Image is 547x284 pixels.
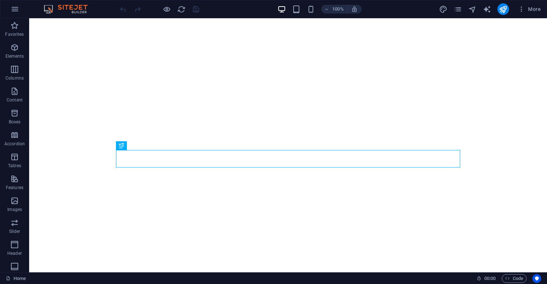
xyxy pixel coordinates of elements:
p: Boxes [9,119,21,125]
button: navigator [468,5,477,14]
h6: 100% [332,5,344,14]
p: Features [6,185,23,191]
button: 100% [321,5,347,14]
i: On resize automatically adjust zoom level to fit chosen device. [351,6,358,12]
button: design [439,5,448,14]
button: publish [497,3,509,15]
button: pages [454,5,462,14]
p: Images [7,207,22,212]
button: reload [177,5,186,14]
i: Navigator [468,5,477,14]
h6: Session time [477,274,496,283]
p: Slider [9,229,20,234]
img: Editor Logo [42,5,97,14]
p: Accordion [4,141,25,147]
span: 00 00 [484,274,496,283]
i: Publish [499,5,507,14]
button: text_generator [483,5,492,14]
p: Favorites [5,31,24,37]
i: AI Writer [483,5,491,14]
button: Click here to leave preview mode and continue editing [162,5,171,14]
i: Pages (Ctrl+Alt+S) [454,5,462,14]
span: Code [505,274,523,283]
a: Click to cancel selection. Double-click to open Pages [6,274,26,283]
span: : [489,276,490,281]
p: Columns [5,75,24,81]
span: More [518,5,541,13]
i: Design (Ctrl+Alt+Y) [439,5,447,14]
p: Elements [5,53,24,59]
p: Content [7,97,23,103]
p: Header [7,250,22,256]
button: Usercentrics [532,274,541,283]
button: More [515,3,544,15]
button: Code [502,274,527,283]
p: Tables [8,163,21,169]
i: Reload page [177,5,186,14]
